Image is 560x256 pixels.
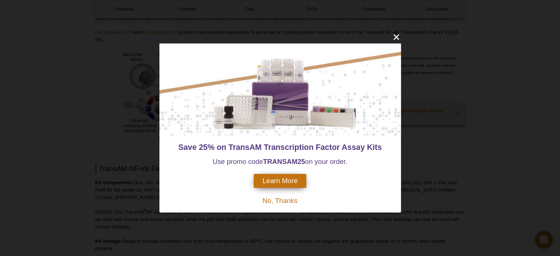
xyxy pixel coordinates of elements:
button: close [392,32,401,42]
span: Use promo code on your order. [212,158,347,165]
span: No, Thanks [263,197,297,204]
strong: TRANSAM [263,158,297,165]
span: Learn More [263,177,297,185]
span: Save 25% on TransAM Transcription Factor Assay Kits [178,143,382,152]
strong: 25 [297,158,305,165]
